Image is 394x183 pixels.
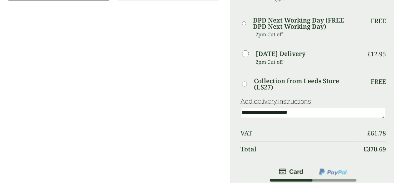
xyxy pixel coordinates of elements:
[363,145,367,153] span: £
[371,78,386,85] p: Free
[367,129,386,137] bdi: 61.78
[367,50,371,58] span: £
[363,145,386,153] bdi: 370.69
[253,17,359,30] label: DPD Next Working Day (FREE DPD Next Working Day)
[254,78,359,90] label: Collection from Leeds Store (LS27)
[367,50,386,58] bdi: 12.95
[241,141,359,157] th: Total
[241,98,311,105] a: Add delivery instructions
[255,57,359,67] p: 2pm Cut off
[241,126,359,141] th: VAT
[256,51,306,57] label: [DATE] Delivery
[371,17,386,25] p: Free
[319,168,348,176] img: ppcp-gateway.png
[367,129,371,137] span: £
[255,30,359,39] p: 2pm Cut off
[279,168,304,175] img: stripe.png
